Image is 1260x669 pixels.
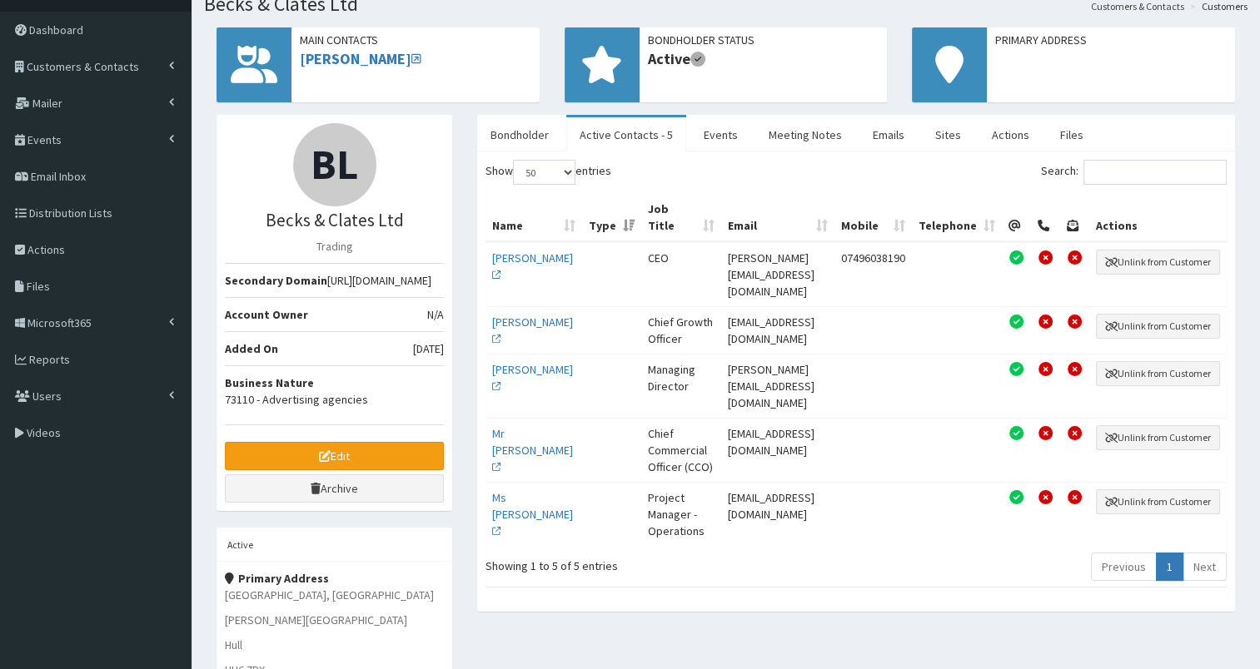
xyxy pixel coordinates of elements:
[486,194,582,242] th: Name: activate to sort column ascending
[641,242,721,306] td: CEO
[225,637,444,653] p: Hull
[225,612,444,628] p: [PERSON_NAME][GEOGRAPHIC_DATA]
[486,160,611,185] label: Show entries
[1031,194,1060,242] th: Telephone Permission
[32,389,62,404] span: Users
[721,194,834,242] th: Email: activate to sort column ascending
[1156,553,1183,581] a: 1
[979,117,1043,152] a: Actions
[995,32,1227,48] span: Primary Address
[721,482,834,546] td: [EMAIL_ADDRESS][DOMAIN_NAME]
[413,340,444,357] span: [DATE]
[648,32,879,48] span: Bondholder Status
[225,341,278,356] b: Added On
[1183,553,1227,581] a: Next
[31,169,86,184] span: Email Inbox
[27,242,65,257] span: Actions
[1096,314,1220,339] button: Unlink from Customer
[912,194,1002,242] th: Telephone: activate to sort column ascending
[513,160,575,185] select: Showentries
[27,425,61,440] span: Videos
[492,250,573,282] a: [PERSON_NAME]
[1096,250,1220,275] button: Unlink from Customer
[834,194,912,242] th: Mobile: activate to sort column ascending
[1047,117,1097,152] a: Files
[300,32,531,48] span: Main Contacts
[721,354,834,418] td: [PERSON_NAME][EMAIL_ADDRESS][DOMAIN_NAME]
[225,587,444,603] p: [GEOGRAPHIC_DATA], [GEOGRAPHIC_DATA]
[27,132,62,147] span: Events
[225,263,444,298] li: [URL][DOMAIN_NAME]
[859,117,918,152] a: Emails
[225,238,444,255] p: Trading
[225,391,444,408] p: 73110 - Advertising agencies
[486,551,782,574] div: Showing 1 to 5 of 5 entries
[32,96,62,111] span: Mailer
[225,273,327,288] b: Secondary Domain
[566,117,686,152] a: Active Contacts - 5
[225,307,308,322] b: Account Owner
[225,442,444,470] a: Edit
[582,194,641,242] th: Type: activate to sort column ascending
[1091,553,1157,581] a: Previous
[492,490,573,538] a: Ms [PERSON_NAME]
[1041,160,1227,185] label: Search:
[27,279,50,294] span: Files
[755,117,855,152] a: Meeting Notes
[311,138,358,191] span: BL
[1002,194,1031,242] th: Email Permission
[922,117,974,152] a: Sites
[225,571,329,586] strong: Primary Address
[641,418,721,482] td: Chief Commercial Officer (CCO)
[492,362,573,394] a: [PERSON_NAME]
[427,306,444,323] span: N/A
[721,306,834,354] td: [EMAIL_ADDRESS][DOMAIN_NAME]
[834,242,912,306] td: 07496038190
[690,117,751,152] a: Events
[27,315,92,330] span: Microsoft365
[1096,489,1220,514] button: Unlink from Customer
[29,206,112,221] span: Distribution Lists
[1060,194,1089,242] th: Post Permission
[641,306,721,354] td: Chief Growth Officer
[27,59,139,74] span: Customers & Contacts
[492,426,573,474] a: Mr [PERSON_NAME]
[29,22,83,37] span: Dashboard
[641,482,721,546] td: Project Manager - Operations
[641,354,721,418] td: Managing Director
[29,352,70,367] span: Reports
[1096,361,1220,386] button: Unlink from Customer
[1096,425,1220,450] button: Unlink from Customer
[477,117,562,152] a: Bondholder
[1089,194,1227,242] th: Actions
[1083,160,1227,185] input: Search:
[225,211,444,230] h3: Becks & Clates Ltd
[225,474,444,503] a: Archive
[492,315,573,346] a: [PERSON_NAME]
[225,375,314,390] b: Business Nature
[300,49,421,68] a: [PERSON_NAME]
[648,48,879,70] span: Active
[227,538,253,551] small: Active
[721,418,834,482] td: [EMAIL_ADDRESS][DOMAIN_NAME]
[721,242,834,306] td: [PERSON_NAME][EMAIL_ADDRESS][DOMAIN_NAME]
[641,194,721,242] th: Job Title: activate to sort column ascending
